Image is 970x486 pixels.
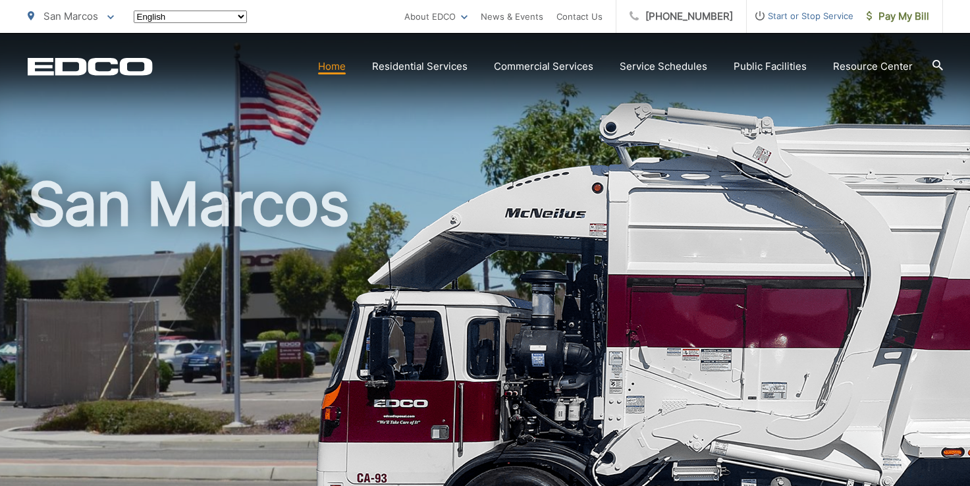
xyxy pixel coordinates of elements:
[620,59,707,74] a: Service Schedules
[734,59,807,74] a: Public Facilities
[43,10,98,22] span: San Marcos
[833,59,913,74] a: Resource Center
[28,57,153,76] a: EDCD logo. Return to the homepage.
[134,11,247,23] select: Select a language
[404,9,468,24] a: About EDCO
[556,9,603,24] a: Contact Us
[372,59,468,74] a: Residential Services
[481,9,543,24] a: News & Events
[318,59,346,74] a: Home
[867,9,929,24] span: Pay My Bill
[494,59,593,74] a: Commercial Services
